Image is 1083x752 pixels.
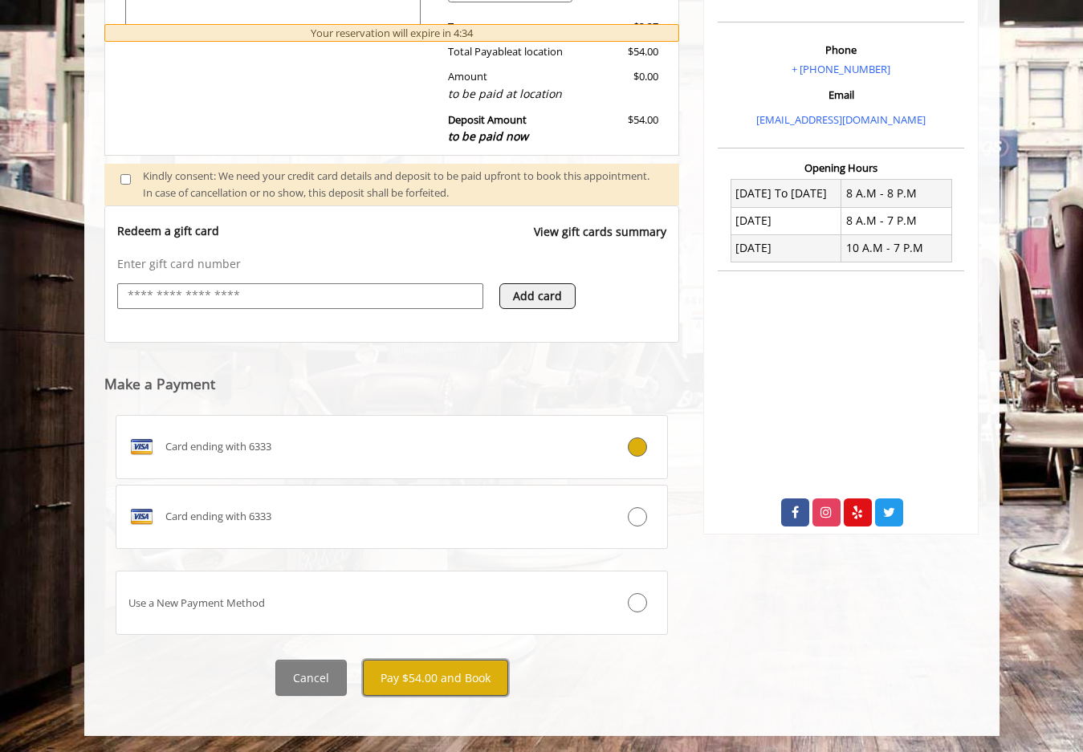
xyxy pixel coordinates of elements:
[436,43,584,60] div: Total Payable
[584,68,658,103] div: $0.00
[116,595,576,612] div: Use a New Payment Method
[165,508,271,525] span: Card ending with 6333
[436,18,584,35] div: Tax
[584,18,658,35] div: $3.37
[718,162,964,173] h3: Opening Hours
[104,376,215,392] label: Make a Payment
[128,504,154,530] img: VISA
[512,44,563,59] span: at location
[756,112,926,127] a: [EMAIL_ADDRESS][DOMAIN_NAME]
[116,571,669,635] label: Use a New Payment Method
[448,128,528,144] span: to be paid now
[841,180,952,207] td: 8 A.M - 8 P.M
[722,89,960,100] h3: Email
[499,283,576,309] button: Add card
[104,24,680,43] div: Your reservation will expire in 4:34
[436,68,584,103] div: Amount
[117,223,219,239] p: Redeem a gift card
[448,112,528,144] b: Deposit Amount
[841,207,952,234] td: 8 A.M - 7 P.M
[165,438,271,455] span: Card ending with 6333
[731,234,841,262] td: [DATE]
[143,168,663,201] div: Kindly consent: We need your credit card details and deposit to be paid upfront to book this appo...
[841,234,952,262] td: 10 A.M - 7 P.M
[448,85,572,103] div: to be paid at location
[275,660,347,696] button: Cancel
[792,62,890,76] a: + [PHONE_NUMBER]
[117,256,667,272] p: Enter gift card number
[731,207,841,234] td: [DATE]
[584,43,658,60] div: $54.00
[363,660,508,696] button: Pay $54.00 and Book
[584,112,658,146] div: $54.00
[534,223,666,256] a: View gift cards summary
[128,434,154,460] img: VISA
[731,180,841,207] td: [DATE] To [DATE]
[722,44,960,55] h3: Phone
